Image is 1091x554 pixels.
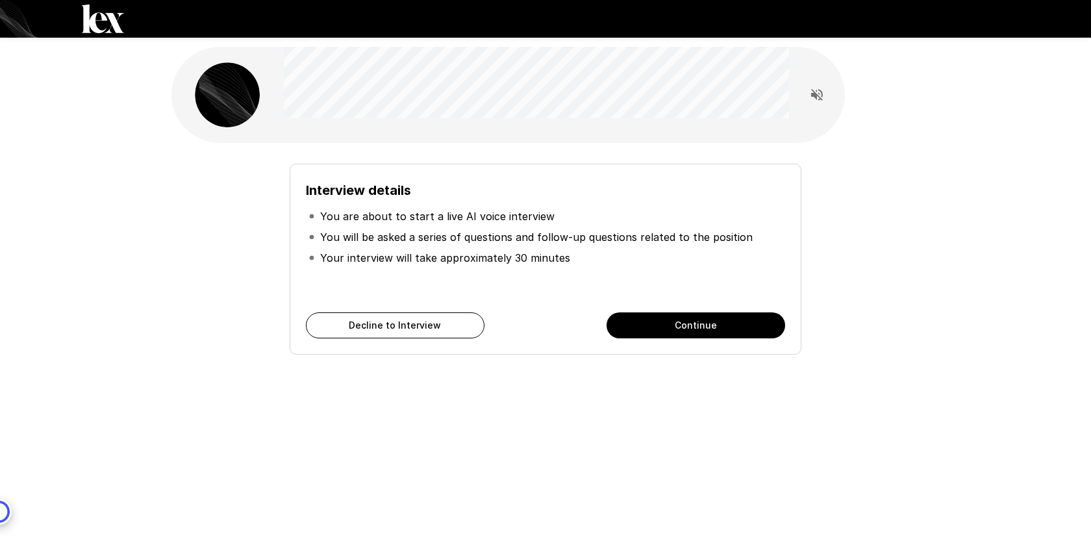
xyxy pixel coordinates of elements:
b: Interview details [306,183,411,198]
button: Continue [607,312,785,338]
img: lex_avatar2.png [195,62,260,127]
button: Read questions aloud [804,82,830,108]
p: You will be asked a series of questions and follow-up questions related to the position [320,229,753,245]
p: You are about to start a live AI voice interview [320,208,555,224]
p: Your interview will take approximately 30 minutes [320,250,570,266]
button: Decline to Interview [306,312,484,338]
